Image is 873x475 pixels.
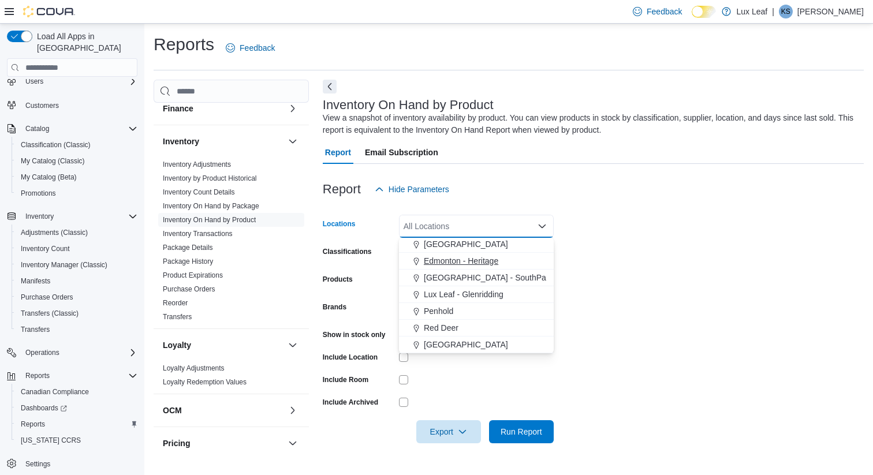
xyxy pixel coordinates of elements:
[16,170,137,184] span: My Catalog (Beta)
[21,457,55,471] a: Settings
[21,244,70,253] span: Inventory Count
[12,432,142,448] button: [US_STATE] CCRS
[323,219,356,229] label: Locations
[2,121,142,137] button: Catalog
[21,276,50,286] span: Manifests
[21,210,137,223] span: Inventory
[12,185,142,201] button: Promotions
[163,285,215,294] span: Purchase Orders
[25,348,59,357] span: Operations
[16,433,85,447] a: [US_STATE] CCRS
[12,289,142,305] button: Purchase Orders
[16,323,54,336] a: Transfers
[21,189,56,198] span: Promotions
[163,160,231,169] span: Inventory Adjustments
[424,305,453,317] span: Penhold
[12,225,142,241] button: Adjustments (Classic)
[21,156,85,166] span: My Catalog (Classic)
[163,229,233,238] span: Inventory Transactions
[163,174,257,182] a: Inventory by Product Historical
[2,96,142,113] button: Customers
[163,201,259,211] span: Inventory On Hand by Package
[240,42,275,54] span: Feedback
[163,136,199,147] h3: Inventory
[16,242,137,256] span: Inventory Count
[21,309,79,318] span: Transfers (Classic)
[163,103,283,114] button: Finance
[16,274,55,288] a: Manifests
[797,5,864,18] p: [PERSON_NAME]
[16,258,112,272] a: Inventory Manager (Classic)
[370,178,454,201] button: Hide Parameters
[16,186,61,200] a: Promotions
[21,122,137,136] span: Catalog
[163,378,247,386] a: Loyalty Redemption Values
[286,403,300,417] button: OCM
[692,6,716,18] input: Dark Mode
[21,99,64,113] a: Customers
[21,403,67,413] span: Dashboards
[25,371,50,380] span: Reports
[781,5,790,18] span: KS
[21,457,137,471] span: Settings
[323,330,386,339] label: Show in stock only
[163,230,233,238] a: Inventory Transactions
[2,345,142,361] button: Operations
[21,173,77,182] span: My Catalog (Beta)
[389,184,449,195] span: Hide Parameters
[647,6,682,17] span: Feedback
[323,375,368,384] label: Include Room
[163,136,283,147] button: Inventory
[21,420,45,429] span: Reports
[12,257,142,273] button: Inventory Manager (Classic)
[163,405,182,416] h3: OCM
[16,433,137,447] span: Washington CCRS
[16,417,137,431] span: Reports
[16,290,137,304] span: Purchase Orders
[399,336,554,353] button: [GEOGRAPHIC_DATA]
[772,5,774,18] p: |
[323,98,494,112] h3: Inventory On Hand by Product
[163,313,192,321] a: Transfers
[154,158,309,328] div: Inventory
[16,401,72,415] a: Dashboards
[163,271,223,279] a: Product Expirations
[163,364,225,373] span: Loyalty Adjustments
[163,244,213,252] a: Package Details
[416,420,481,443] button: Export
[399,270,554,286] button: [GEOGRAPHIC_DATA] - SouthPark
[163,174,257,183] span: Inventory by Product Historical
[21,346,64,360] button: Operations
[424,289,503,300] span: Lux Leaf - Glenridding
[16,274,137,288] span: Manifests
[424,255,498,267] span: Edmonton - Heritage
[399,136,554,353] div: Choose from the following options
[399,253,554,270] button: Edmonton - Heritage
[12,416,142,432] button: Reports
[12,305,142,321] button: Transfers (Classic)
[323,353,378,362] label: Include Location
[163,103,193,114] h3: Finance
[21,325,50,334] span: Transfers
[25,77,43,86] span: Users
[737,5,768,18] p: Lux Leaf
[163,271,223,280] span: Product Expirations
[323,247,372,256] label: Classifications
[323,398,378,407] label: Include Archived
[489,420,554,443] button: Run Report
[21,369,137,383] span: Reports
[163,364,225,372] a: Loyalty Adjustments
[163,285,215,293] a: Purchase Orders
[16,417,50,431] a: Reports
[163,298,188,308] span: Reorder
[399,303,554,320] button: Penhold
[21,260,107,270] span: Inventory Manager (Classic)
[163,243,213,252] span: Package Details
[399,236,554,253] button: [GEOGRAPHIC_DATA]
[16,154,137,168] span: My Catalog (Classic)
[32,31,137,54] span: Load All Apps in [GEOGRAPHIC_DATA]
[163,257,213,266] span: Package History
[16,258,137,272] span: Inventory Manager (Classic)
[21,98,137,112] span: Customers
[163,437,190,449] h3: Pricing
